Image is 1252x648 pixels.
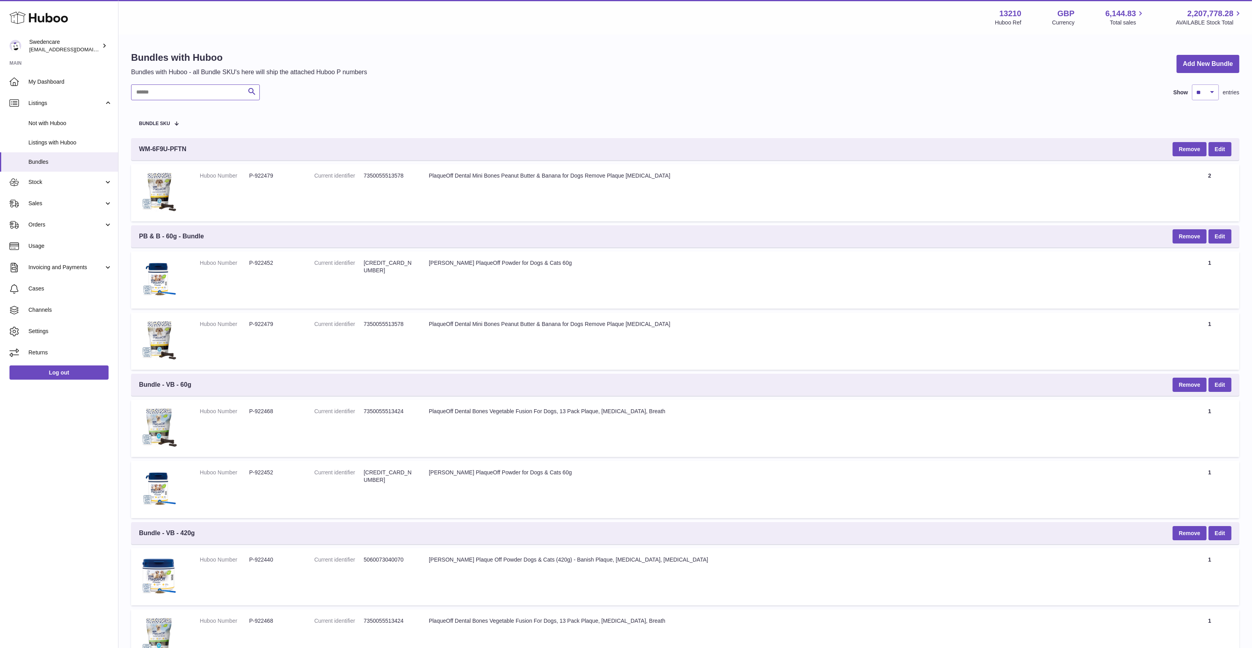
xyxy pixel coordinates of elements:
[1177,55,1239,73] a: Add New Bundle
[1173,89,1188,96] label: Show
[28,285,112,292] span: Cases
[28,328,112,335] span: Settings
[314,556,364,564] dt: Current identifier
[28,158,112,166] span: Bundles
[1173,142,1207,156] button: Remove
[1180,313,1239,370] td: 1
[1057,8,1074,19] strong: GBP
[429,172,1172,180] div: PlaqueOff Dental Mini Bones Peanut Butter & Banana for Dogs Remove Plaque [MEDICAL_DATA]
[139,469,178,508] img: ProDen PlaqueOff Powder for Dogs & Cats 60g
[200,259,249,267] dt: Huboo Number
[200,320,249,328] dt: Huboo Number
[200,469,249,476] dt: Huboo Number
[1180,400,1239,457] td: 1
[364,556,413,564] dd: 5060073040070
[139,529,195,538] span: Bundle - VB - 420g
[139,172,178,212] img: PlaqueOff Dental Mini Bones Peanut Butter & Banana for Dogs Remove Plaque Tartar
[28,139,112,146] span: Listings with Huboo
[249,556,298,564] dd: P-922440
[249,408,298,415] dd: P-922468
[429,617,1172,625] div: PlaqueOff Dental Bones Vegetable Fusion For Dogs, 13 Pack Plaque, [MEDICAL_DATA], Breath
[28,200,104,207] span: Sales
[29,38,100,53] div: Swedencare
[28,306,112,314] span: Channels
[131,51,367,64] h1: Bundles with Huboo
[200,617,249,625] dt: Huboo Number
[1180,164,1239,221] td: 2
[1187,8,1233,19] span: 2,207,778.28
[139,145,186,154] span: WM-6F9U-PFTN
[249,172,298,180] dd: P-922479
[200,408,249,415] dt: Huboo Number
[429,556,1172,564] div: [PERSON_NAME] Plaque Off Powder Dogs & Cats (420g) - Banish Plaque, [MEDICAL_DATA], [MEDICAL_DATA]
[1223,89,1239,96] span: entries
[249,617,298,625] dd: P-922468
[1180,251,1239,309] td: 1
[28,99,104,107] span: Listings
[249,320,298,328] dd: P-922479
[139,380,191,389] span: Bundle - VB - 60g
[364,259,413,274] dd: [CREDIT_CARD_NUMBER]
[200,172,249,180] dt: Huboo Number
[1176,19,1243,26] span: AVAILABLE Stock Total
[28,78,112,86] span: My Dashboard
[314,469,364,484] dt: Current identifier
[429,469,1172,476] div: [PERSON_NAME] PlaqueOff Powder for Dogs & Cats 60g
[364,172,413,180] dd: 7350055513578
[139,556,178,596] img: ProDen Plaque Off Powder Dogs & Cats (420g) - Banish Plaque, Tartar, Bad Breath
[429,408,1172,415] div: PlaqueOff Dental Bones Vegetable Fusion For Dogs, 13 Pack Plaque, [MEDICAL_DATA], Breath
[1209,378,1231,392] a: Edit
[1106,8,1145,26] a: 6,144.83 Total sales
[1209,142,1231,156] a: Edit
[995,19,1021,26] div: Huboo Ref
[200,556,249,564] dt: Huboo Number
[364,617,413,625] dd: 7350055513424
[1209,229,1231,243] a: Edit
[249,469,298,476] dd: P-922452
[314,408,364,415] dt: Current identifier
[139,121,170,126] span: Bundle SKU
[28,349,112,356] span: Returns
[139,232,204,241] span: PB & B - 60g - Bundle
[29,46,116,52] span: [EMAIL_ADDRESS][DOMAIN_NAME]
[28,264,104,271] span: Invoicing and Payments
[1110,19,1145,26] span: Total sales
[364,320,413,328] dd: 7350055513578
[314,617,364,625] dt: Current identifier
[139,320,178,360] img: PlaqueOff Dental Mini Bones Peanut Butter & Banana for Dogs Remove Plaque Tartar
[139,408,178,447] img: PlaqueOff Dental Bones Vegetable Fusion For Dogs, 13 Pack Plaque, Tartar, Breath
[9,365,109,380] a: Log out
[139,259,178,299] img: ProDen PlaqueOff Powder for Dogs & Cats 60g
[314,259,364,274] dt: Current identifier
[429,320,1172,328] div: PlaqueOff Dental Mini Bones Peanut Butter & Banana for Dogs Remove Plaque [MEDICAL_DATA]
[999,8,1021,19] strong: 13210
[1106,8,1136,19] span: 6,144.83
[1209,526,1231,540] a: Edit
[28,120,112,127] span: Not with Huboo
[249,259,298,267] dd: P-922452
[1173,378,1207,392] button: Remove
[429,259,1172,267] div: [PERSON_NAME] PlaqueOff Powder for Dogs & Cats 60g
[1052,19,1075,26] div: Currency
[131,68,367,77] p: Bundles with Huboo - all Bundle SKU's here will ship the attached Huboo P numbers
[314,320,364,328] dt: Current identifier
[9,40,21,52] img: internalAdmin-13210@internal.huboo.com
[28,178,104,186] span: Stock
[364,408,413,415] dd: 7350055513424
[1180,461,1239,518] td: 1
[1173,526,1207,540] button: Remove
[1180,548,1239,605] td: 1
[1173,229,1207,243] button: Remove
[314,172,364,180] dt: Current identifier
[28,242,112,250] span: Usage
[1176,8,1243,26] a: 2,207,778.28 AVAILABLE Stock Total
[28,221,104,228] span: Orders
[364,469,413,484] dd: [CREDIT_CARD_NUMBER]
